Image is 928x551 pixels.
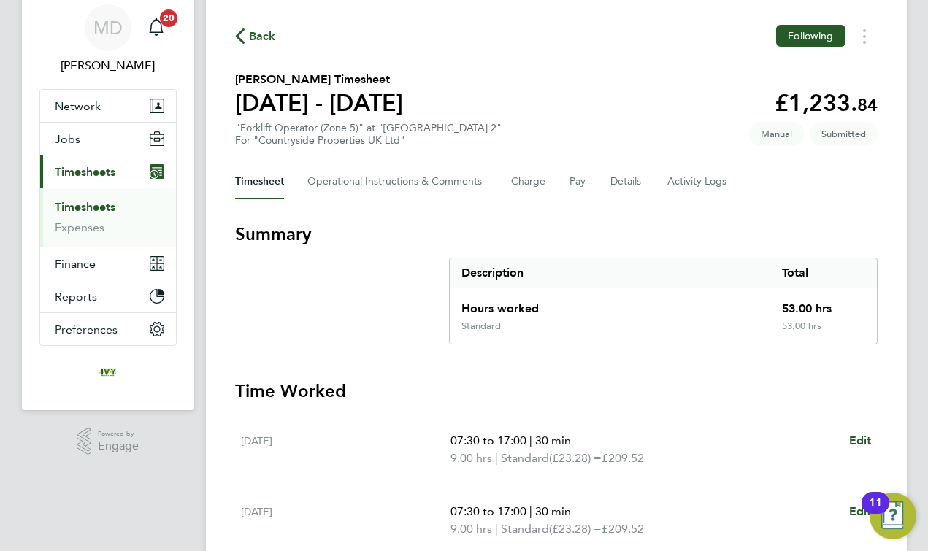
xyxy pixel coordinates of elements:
[495,451,498,465] span: |
[160,9,177,27] span: 20
[98,428,139,440] span: Powered by
[449,258,878,344] div: Summary
[461,320,501,332] div: Standard
[602,522,644,536] span: £209.52
[770,288,876,320] div: 53.00 hrs
[249,28,276,45] span: Back
[501,450,549,467] span: Standard
[849,432,872,450] a: Edit
[235,134,502,147] div: For "Countryside Properties UK Ltd"
[55,165,115,179] span: Timesheets
[851,25,878,47] button: Timesheets Menu
[235,27,276,45] button: Back
[40,280,176,312] button: Reports
[570,164,587,199] button: Pay
[450,434,526,447] span: 07:30 to 17:00
[235,88,403,117] h1: [DATE] - [DATE]
[770,320,876,344] div: 53.00 hrs
[39,361,177,384] a: Go to home page
[55,132,80,146] span: Jobs
[529,434,532,447] span: |
[869,503,882,522] div: 11
[667,164,729,199] button: Activity Logs
[40,188,176,247] div: Timesheets
[55,290,97,304] span: Reports
[770,258,876,288] div: Total
[55,99,101,113] span: Network
[535,434,571,447] span: 30 min
[870,493,916,539] button: Open Resource Center, 11 new notifications
[40,247,176,280] button: Finance
[450,258,770,288] div: Description
[77,428,139,455] a: Powered byEngage
[610,164,644,199] button: Details
[241,432,451,467] div: [DATE]
[235,71,403,88] h2: [PERSON_NAME] Timesheet
[501,520,549,538] span: Standard
[55,257,96,271] span: Finance
[142,4,171,51] a: 20
[307,164,488,199] button: Operational Instructions & Comments
[849,434,872,447] span: Edit
[450,288,770,320] div: Hours worked
[235,223,878,246] h3: Summary
[535,504,571,518] span: 30 min
[98,440,139,452] span: Engage
[235,122,502,147] div: "Forklift Operator (Zone 5)" at "[GEOGRAPHIC_DATA] 2"
[39,4,177,74] a: MD[PERSON_NAME]
[775,89,878,117] app-decimal: £1,233.
[849,504,872,518] span: Edit
[235,164,284,199] button: Timesheet
[749,122,804,146] span: This timesheet was manually created.
[529,504,532,518] span: |
[55,200,115,214] a: Timesheets
[549,522,602,536] span: (£23.28) =
[810,122,878,146] span: This timesheet is Submitted.
[450,504,526,518] span: 07:30 to 17:00
[235,379,878,403] h3: Time Worked
[511,164,546,199] button: Charge
[549,451,602,465] span: (£23.28) =
[241,503,451,538] div: [DATE]
[93,18,123,37] span: MD
[40,123,176,155] button: Jobs
[450,522,492,536] span: 9.00 hrs
[857,94,878,115] span: 84
[495,522,498,536] span: |
[55,323,118,336] span: Preferences
[39,57,177,74] span: Matt Dewhurst
[96,361,120,384] img: ivyresourcegroup-logo-retina.png
[55,220,104,234] a: Expenses
[40,155,176,188] button: Timesheets
[40,313,176,345] button: Preferences
[450,451,492,465] span: 9.00 hrs
[788,29,833,42] span: Following
[776,25,845,47] button: Following
[849,503,872,520] a: Edit
[40,90,176,122] button: Network
[602,451,644,465] span: £209.52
